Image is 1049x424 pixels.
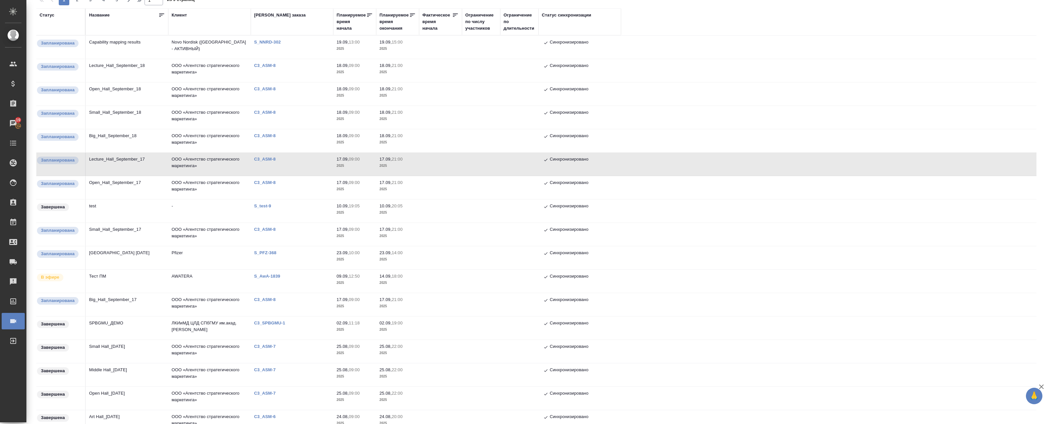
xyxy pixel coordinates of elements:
p: 2025 [337,139,373,146]
p: 25.08, [337,344,349,349]
p: 21:00 [392,297,403,302]
p: 25.08, [337,391,349,396]
td: Small Hall_[DATE] [86,340,168,363]
p: 2025 [337,92,373,99]
td: SPBGMU_ДЕМО [86,317,168,340]
p: 19:00 [392,320,403,325]
td: Open_Hall_September_17 [86,176,168,199]
p: Запланирована [41,251,75,257]
td: ООО «Агентство стратегического маркетинга» [168,363,251,386]
a: C3_ASM-6 [254,414,280,419]
td: [GEOGRAPHIC_DATA] [DATE] [86,246,168,269]
td: AWATERA [168,270,251,293]
p: Завершена [41,204,65,210]
p: 10.09, [379,203,392,208]
p: 2025 [337,303,373,310]
p: 09:00 [349,297,360,302]
td: ООО «Агентство стратегического маркетинга» [168,387,251,410]
td: Lecture_Hall_September_17 [86,153,168,176]
p: Синхронизировано [550,203,588,211]
td: Lecture_Hall_September_18 [86,59,168,82]
td: ООО «Агентство стратегического маркетинга» [168,340,251,363]
p: 13:00 [349,40,360,45]
p: C3_ASM-8 [254,110,280,115]
p: 2025 [379,326,416,333]
p: 17.09, [337,297,349,302]
p: Синхронизировано [550,390,588,398]
p: 18.09, [337,110,349,115]
p: 09:00 [349,227,360,232]
td: ЛКИиМД ЦЛД СПбГМУ им.акад. [PERSON_NAME] [168,317,251,340]
p: 14:00 [392,250,403,255]
p: Запланирована [41,297,75,304]
div: Планируемое время окончания [379,12,409,32]
p: 18.09, [337,63,349,68]
p: 2025 [379,303,416,310]
span: 🙏 [1029,389,1040,403]
p: C3_SPBGMU-1 [254,320,290,325]
p: 2025 [337,116,373,122]
a: S_PFZ-368 [254,250,281,255]
p: C3_ASM-7 [254,391,280,396]
div: Название [89,12,110,18]
p: 22:00 [392,344,403,349]
p: 18:00 [392,274,403,279]
p: 2025 [337,373,373,380]
td: Middle Hall_[DATE] [86,363,168,386]
p: C3_ASM-8 [254,297,280,302]
p: 17.09, [337,227,349,232]
p: 2025 [337,397,373,403]
p: 25.08, [337,367,349,372]
p: 2025 [379,92,416,99]
div: Статус [40,12,54,18]
p: Запланирована [41,110,75,117]
p: 2025 [337,69,373,76]
p: 18.09, [379,133,392,138]
p: 2025 [379,280,416,286]
p: Синхронизировано [550,250,588,257]
p: C3_ASM-8 [254,157,280,162]
p: 17.09, [379,297,392,302]
td: ООО «Агентство стратегического маркетинга» [168,223,251,246]
p: 02.09, [337,320,349,325]
span: 19 [12,117,24,123]
p: 09:00 [349,63,360,68]
p: 19:05 [349,203,360,208]
p: 2025 [379,116,416,122]
p: Завершена [41,414,65,421]
p: Синхронизировано [550,62,588,70]
a: C3_ASM-7 [254,367,280,372]
p: Запланирована [41,134,75,140]
p: Синхронизировано [550,273,588,281]
p: 2025 [337,350,373,356]
p: Запланирована [41,40,75,46]
p: 09:00 [349,391,360,396]
p: 2025 [379,139,416,146]
p: C3_ASM-8 [254,63,280,68]
p: 18.09, [379,110,392,115]
p: Синхронизировано [550,226,588,234]
div: Фактическое время начала [422,12,452,32]
p: 25.08, [379,391,392,396]
p: 18.09, [379,63,392,68]
a: C3_ASM-8 [254,180,280,185]
div: Ограничение по длительности [504,12,535,32]
td: ООО «Агентство стратегического маркетинга» [168,82,251,106]
td: Small_Hall_September_18 [86,106,168,129]
td: ООО «Агентство стратегического маркетинга» [168,59,251,82]
p: 24.08, [379,414,392,419]
a: C3_ASM-8 [254,86,280,91]
div: Планируемое время начала [337,12,366,32]
td: Open Hall_[DATE] [86,387,168,410]
p: 09:00 [349,86,360,91]
a: S_AwA-1839 [254,274,285,279]
td: Open_Hall_September_18 [86,82,168,106]
p: 21:00 [392,133,403,138]
p: Синхронизировано [550,320,588,328]
p: 09:00 [349,110,360,115]
p: 2025 [337,280,373,286]
p: 09:00 [349,367,360,372]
